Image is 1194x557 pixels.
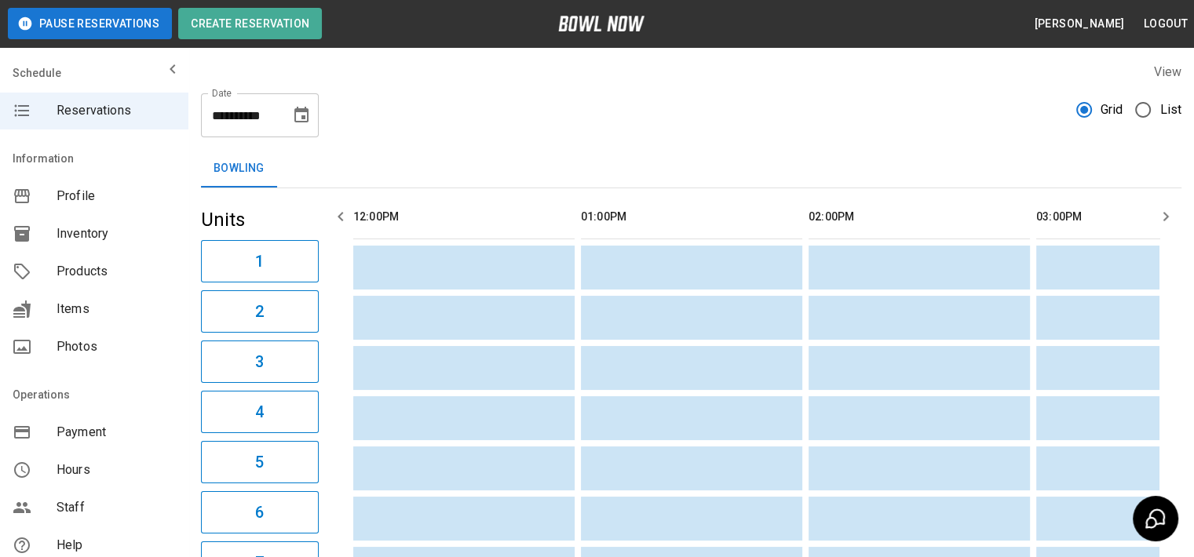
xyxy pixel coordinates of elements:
button: Logout [1137,9,1194,38]
button: [PERSON_NAME] [1028,9,1130,38]
img: logo [558,16,644,31]
span: Reservations [57,101,176,120]
span: Hours [57,461,176,479]
label: View [1153,64,1181,79]
span: Products [57,262,176,281]
button: 2 [201,290,319,333]
span: Payment [57,423,176,442]
div: inventory tabs [201,150,1181,187]
button: Choose date, selected date is Aug 12, 2025 [286,100,317,131]
button: 1 [201,240,319,282]
span: Items [57,300,176,319]
span: Inventory [57,224,176,243]
h6: 3 [255,349,264,374]
h6: 4 [255,399,264,424]
button: Pause Reservations [8,8,172,39]
span: Profile [57,187,176,206]
span: Grid [1101,100,1123,119]
button: 6 [201,491,319,533]
h6: 2 [255,299,264,324]
h6: 1 [255,249,264,274]
span: Staff [57,498,176,517]
h5: Units [201,207,319,232]
th: 12:00PM [353,195,575,239]
span: Help [57,536,176,555]
span: List [1159,100,1181,119]
span: Photos [57,337,176,356]
th: 02:00PM [809,195,1030,239]
button: Bowling [201,150,277,187]
button: 5 [201,441,319,483]
button: Create Reservation [178,8,322,39]
button: 4 [201,391,319,433]
button: 3 [201,340,319,383]
h6: 5 [255,450,264,475]
h6: 6 [255,500,264,525]
th: 01:00PM [581,195,802,239]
